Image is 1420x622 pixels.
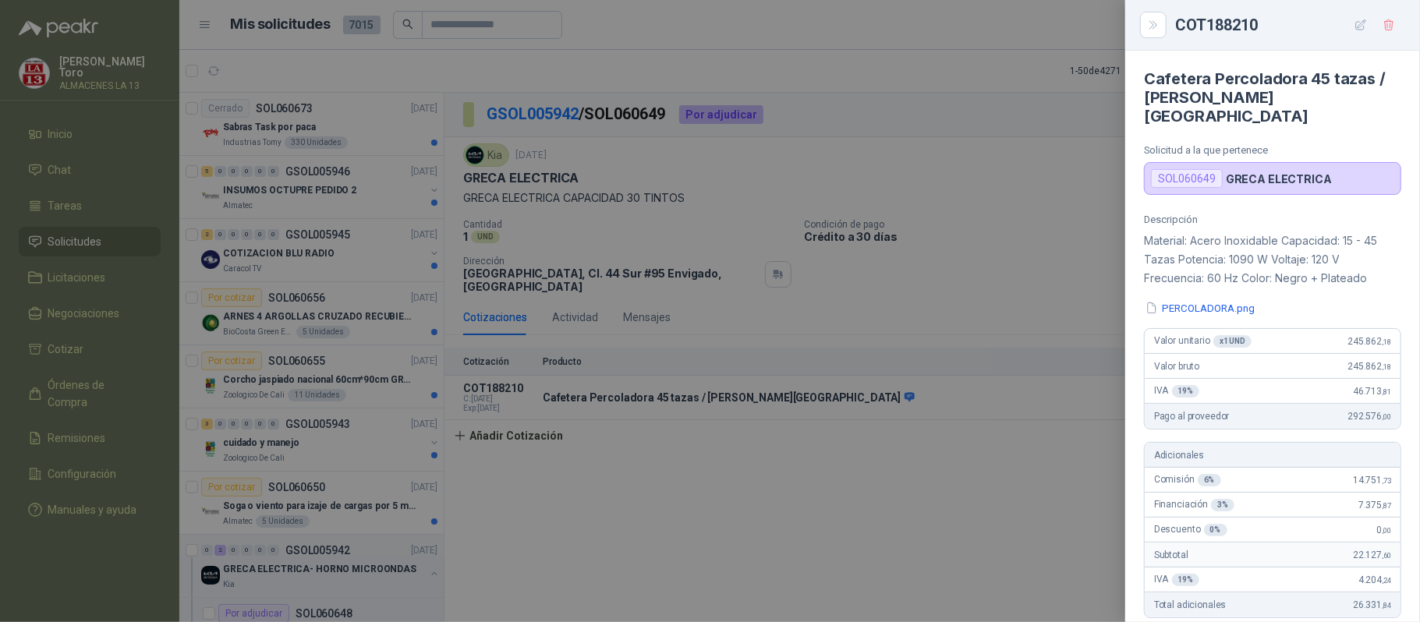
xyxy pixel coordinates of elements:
[1144,214,1401,225] p: Descripción
[1204,524,1227,536] div: 0 %
[1198,474,1221,486] div: 6 %
[1154,499,1234,511] span: Financiación
[1154,335,1252,348] span: Valor unitario
[1226,172,1332,186] p: GRECA ELECTRICA
[1172,385,1200,398] div: 19 %
[1144,16,1163,34] button: Close
[1154,474,1221,486] span: Comisión
[1144,144,1401,156] p: Solicitud a la que pertenece
[1154,411,1230,422] span: Pago al proveedor
[1382,576,1391,585] span: ,24
[1154,574,1199,586] span: IVA
[1145,592,1401,617] div: Total adicionales
[1377,525,1391,535] span: 0
[1154,361,1199,372] span: Valor bruto
[1382,387,1391,396] span: ,81
[1353,599,1391,610] span: 26.331
[1358,500,1391,511] span: 7.375
[1382,338,1391,346] span: ,18
[1382,526,1391,535] span: ,00
[1145,443,1401,468] div: Adicionales
[1154,550,1188,560] span: Subtotal
[1353,550,1391,560] span: 22.127
[1347,336,1391,347] span: 245.862
[1347,361,1391,372] span: 245.862
[1382,601,1391,610] span: ,84
[1175,12,1401,37] div: COT188210
[1154,524,1227,536] span: Descuento
[1382,362,1391,371] span: ,18
[1211,499,1234,511] div: 3 %
[1151,169,1223,188] div: SOL060649
[1358,574,1391,585] span: 4.204
[1382,551,1391,560] span: ,60
[1172,574,1200,586] div: 19 %
[1144,231,1401,288] p: Material: Acero Inoxidable Capacidad: 15 - 45 Tazas Potencia: 1090 W Voltaje: 120 V Frecuencia: 6...
[1382,501,1391,510] span: ,87
[1353,386,1391,397] span: 46.713
[1144,300,1256,316] button: PERCOLADORA.png
[1213,335,1252,348] div: x 1 UND
[1382,476,1391,485] span: ,73
[1382,412,1391,421] span: ,00
[1144,69,1401,125] h4: Cafetera Percoladora 45 tazas / [PERSON_NAME][GEOGRAPHIC_DATA]
[1347,411,1391,422] span: 292.576
[1353,475,1391,486] span: 14.751
[1154,385,1199,398] span: IVA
